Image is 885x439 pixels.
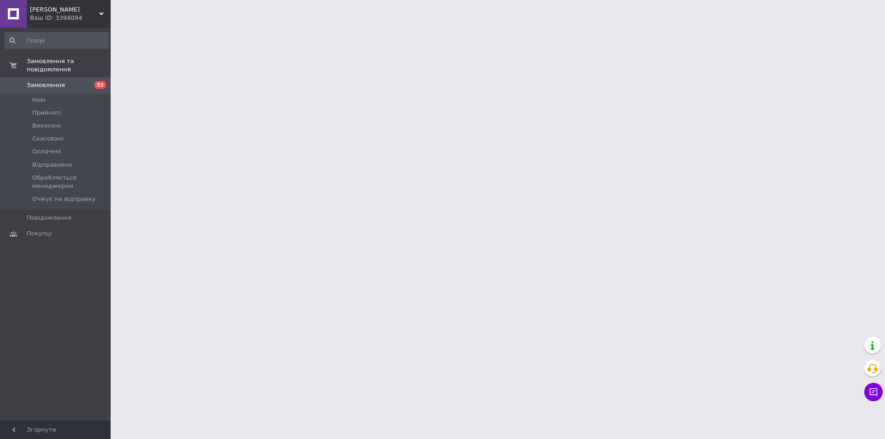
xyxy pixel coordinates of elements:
[32,174,108,190] span: Обробляється менеджером
[27,57,111,74] span: Замовлення та повідомлення
[32,96,46,104] span: Нові
[27,229,52,238] span: Покупці
[30,14,111,22] div: Ваш ID: 3394094
[32,147,61,156] span: Оплачені
[5,32,109,49] input: Пошук
[94,81,106,89] span: 53
[30,6,99,14] span: HUGO
[27,214,71,222] span: Повідомлення
[32,195,95,203] span: Очікує на відправку
[32,161,72,169] span: Відправлено
[864,383,883,401] button: Чат з покупцем
[32,135,64,143] span: Скасовані
[27,81,65,89] span: Замовлення
[32,109,61,117] span: Прийняті
[32,122,61,130] span: Виконані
